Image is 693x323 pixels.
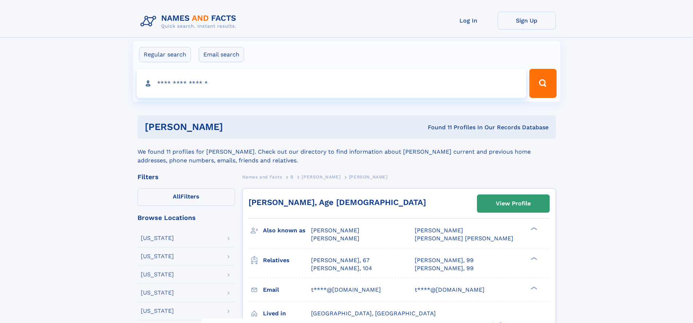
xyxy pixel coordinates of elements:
h3: Email [263,284,311,296]
div: ❯ [529,256,538,261]
a: [PERSON_NAME], 67 [311,256,370,264]
a: View Profile [477,195,549,212]
div: [US_STATE] [141,308,174,314]
a: Log In [439,12,498,29]
span: [PERSON_NAME] [302,174,340,180]
span: [PERSON_NAME] [349,174,388,180]
h3: Also known as [263,224,311,237]
div: Filters [138,174,235,180]
div: Found 11 Profiles In Our Records Database [325,123,549,131]
div: We found 11 profiles for [PERSON_NAME]. Check out our directory to find information about [PERSON... [138,139,556,165]
div: [US_STATE] [141,290,174,296]
div: [US_STATE] [141,272,174,277]
h3: Relatives [263,254,311,267]
label: Regular search [139,47,191,62]
div: [US_STATE] [141,253,174,259]
a: B [290,172,294,181]
div: Browse Locations [138,214,235,221]
label: Filters [138,188,235,206]
h1: [PERSON_NAME] [145,122,326,131]
span: [PERSON_NAME] [415,227,463,234]
a: Names and Facts [242,172,282,181]
a: Sign Up [498,12,556,29]
div: ❯ [529,227,538,231]
div: ❯ [529,285,538,290]
span: All [173,193,180,200]
a: [PERSON_NAME] [302,172,340,181]
button: Search Button [529,69,556,98]
div: [US_STATE] [141,235,174,241]
a: [PERSON_NAME], Age [DEMOGRAPHIC_DATA] [248,198,426,207]
a: [PERSON_NAME], 104 [311,264,372,272]
img: Logo Names and Facts [138,12,242,31]
span: [PERSON_NAME] [311,235,359,242]
span: [GEOGRAPHIC_DATA], [GEOGRAPHIC_DATA] [311,310,436,317]
a: [PERSON_NAME], 99 [415,264,474,272]
label: Email search [199,47,244,62]
span: B [290,174,294,180]
span: [PERSON_NAME] [311,227,359,234]
span: [PERSON_NAME] [PERSON_NAME] [415,235,513,242]
input: search input [137,69,526,98]
h3: Lived in [263,307,311,320]
a: [PERSON_NAME], 99 [415,256,474,264]
div: View Profile [496,195,531,212]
